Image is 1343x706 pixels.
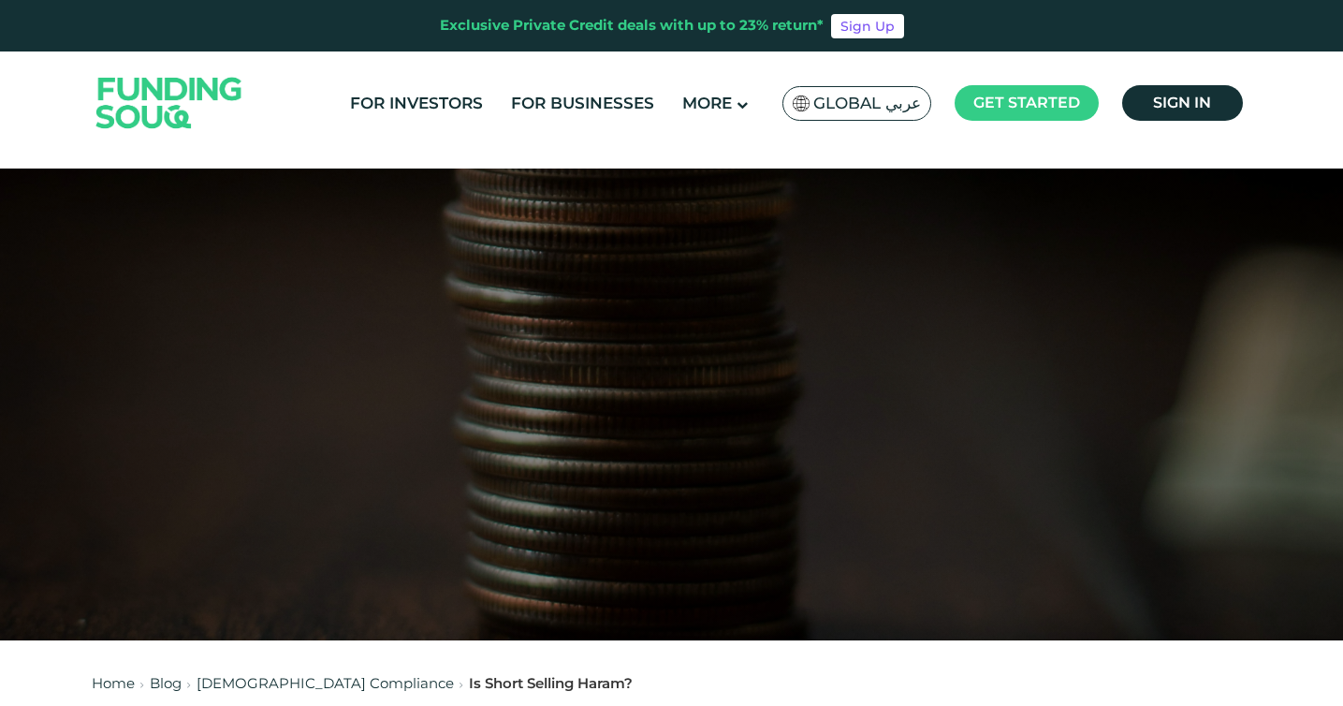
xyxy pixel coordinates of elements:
[973,94,1080,111] span: Get started
[150,674,182,692] a: Blog
[793,96,810,111] img: SA Flag
[1153,94,1211,111] span: Sign in
[345,88,488,119] a: For Investors
[440,15,824,37] div: Exclusive Private Credit deals with up to 23% return*
[78,55,261,150] img: Logo
[1122,85,1243,121] a: Sign in
[197,674,454,692] a: [DEMOGRAPHIC_DATA] Compliance
[813,93,921,114] span: Global عربي
[469,673,633,695] div: Is Short Selling Haram?
[506,88,659,119] a: For Businesses
[92,674,135,692] a: Home
[831,14,904,38] a: Sign Up
[682,94,732,112] span: More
